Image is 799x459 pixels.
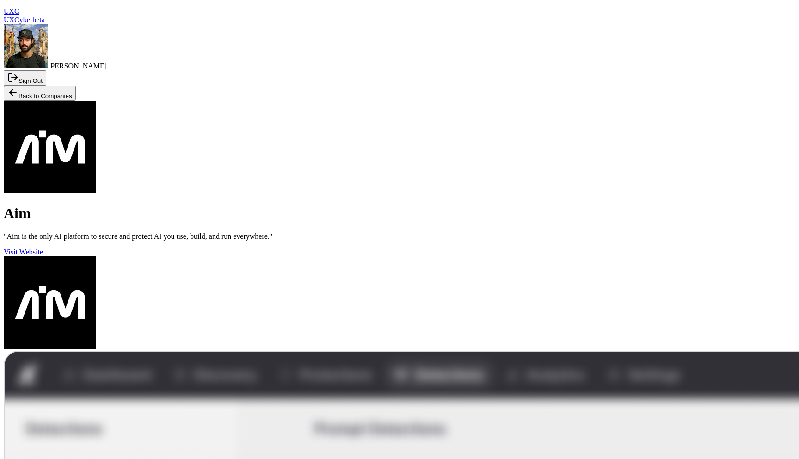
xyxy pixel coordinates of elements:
button: Sign Out [4,70,46,86]
span: beta [32,16,45,24]
img: Aim logo [4,101,96,193]
button: Back to Companies [4,86,76,101]
span: UXC [4,7,19,15]
span: [PERSON_NAME] [48,62,107,70]
p: "Aim is the only AI platform to secure and protect AI you use, build, and run everywhere." [4,232,795,241]
a: Back to Companies [4,92,76,99]
img: Aim image 1 [4,256,96,349]
a: UXCUXCyberbeta [4,7,795,24]
a: Visit Website [4,248,43,256]
h1: Aim [4,205,795,222]
img: Profile [4,24,48,68]
span: UXCyber [4,16,32,24]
